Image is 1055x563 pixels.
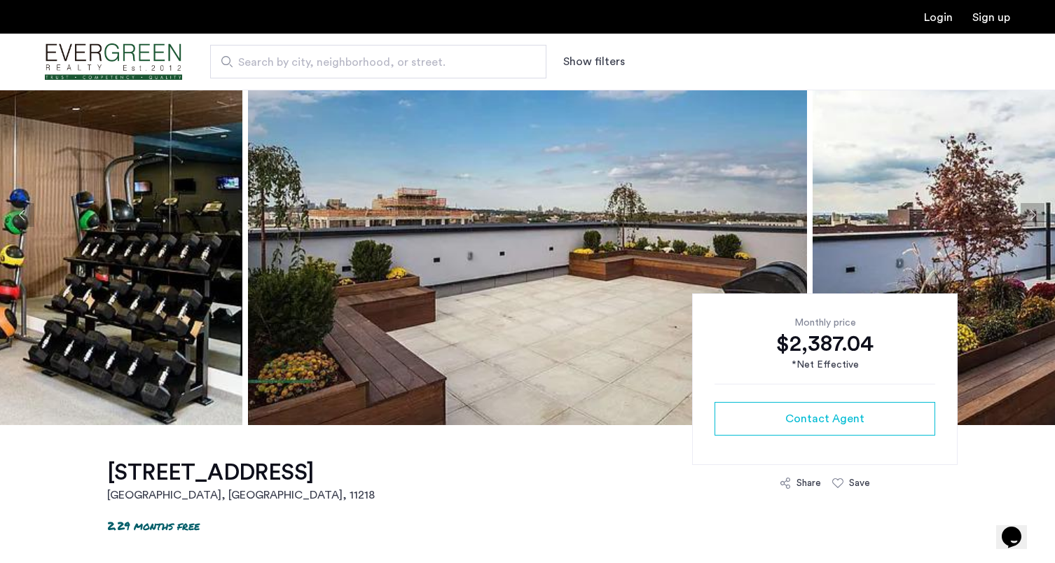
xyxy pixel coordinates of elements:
a: Login [924,12,953,23]
button: Previous apartment [11,203,34,227]
input: Apartment Search [210,45,546,78]
a: Cazamio Logo [45,36,182,88]
div: $2,387.04 [715,330,935,358]
div: Share [797,476,821,490]
a: [STREET_ADDRESS][GEOGRAPHIC_DATA], [GEOGRAPHIC_DATA], 11218 [107,459,375,503]
div: Save [849,476,870,490]
h2: [GEOGRAPHIC_DATA], [GEOGRAPHIC_DATA] , 11218 [107,487,375,503]
button: button [715,402,935,436]
a: Registration [972,12,1010,23]
h1: [STREET_ADDRESS] [107,459,375,487]
button: Next apartment [1021,203,1044,227]
img: logo [45,36,182,88]
span: Contact Agent [785,410,864,427]
img: apartment [248,5,807,425]
p: 2.29 months free [107,517,200,534]
button: Show or hide filters [563,53,625,70]
iframe: chat widget [996,507,1041,549]
div: *Net Effective [715,358,935,373]
span: Search by city, neighborhood, or street. [238,54,507,71]
div: Monthly price [715,316,935,330]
